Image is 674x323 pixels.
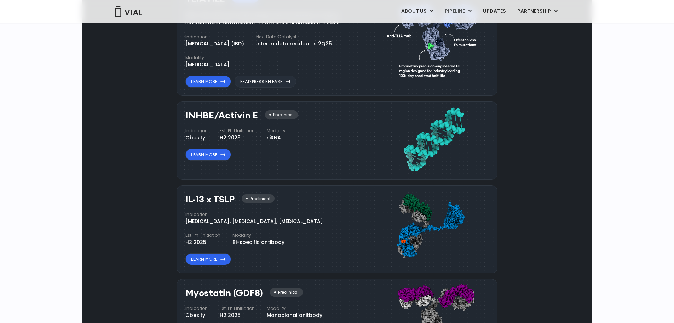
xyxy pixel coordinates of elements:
[267,312,322,319] div: Monoclonal anitbody
[267,128,286,134] h4: Modality
[185,194,235,205] h3: IL-13 x TSLP
[232,239,284,246] div: Bi-specific antibody
[185,149,231,161] a: Learn More
[185,312,208,319] div: Obesity
[185,110,258,121] h3: INHBE/Activin E
[185,34,244,40] h4: Indication
[477,5,511,17] a: UPDATES
[185,288,263,298] h3: Myostatin (GDF8)
[185,218,323,225] div: [MEDICAL_DATA], [MEDICAL_DATA], [MEDICAL_DATA]
[185,40,244,48] div: [MEDICAL_DATA] (IBD)
[185,232,220,239] h4: Est. Ph I Initiation
[185,61,230,68] div: [MEDICAL_DATA]
[114,6,143,17] img: Vial Logo
[185,134,208,141] div: Obesity
[512,5,563,17] a: PARTNERSHIPMenu Toggle
[220,128,255,134] h4: Est. Ph I Initiation
[265,110,298,119] div: Preclinical
[185,76,231,88] a: Learn More
[185,128,208,134] h4: Indication
[185,239,220,246] div: H2 2025
[185,211,323,218] h4: Indication
[396,5,439,17] a: ABOUT USMenu Toggle
[439,5,477,17] a: PIPELINEMenu Toggle
[270,288,303,297] div: Preclinical
[185,253,231,265] a: Learn More
[232,232,284,239] h4: Modality
[185,55,230,61] h4: Modality
[185,305,208,312] h4: Indication
[267,134,286,141] div: siRNA
[220,134,255,141] div: H2 2025
[242,194,275,203] div: Preclinical
[256,40,332,48] div: Interim data readout in 2Q25
[267,305,322,312] h4: Modality
[220,305,255,312] h4: Est. Ph I Initiation
[220,312,255,319] div: H2 2025
[235,76,296,88] a: Read Press Release
[256,34,332,40] h4: Next Data Catalyst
